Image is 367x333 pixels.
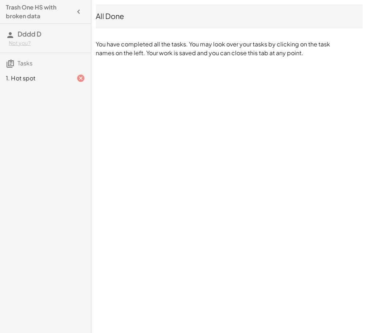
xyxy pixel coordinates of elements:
[96,11,363,21] div: All Done
[76,74,85,83] i: Task finished and incorrect.
[6,74,65,83] div: 1. Hot spot
[6,3,72,20] h4: Trash One HS with broken data
[18,59,33,67] span: Tasks
[18,30,41,38] span: Dddd D
[9,39,85,47] div: Not you?
[96,40,333,57] p: You have completed all the tasks. You may look over your tasks by clicking on the task names on t...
